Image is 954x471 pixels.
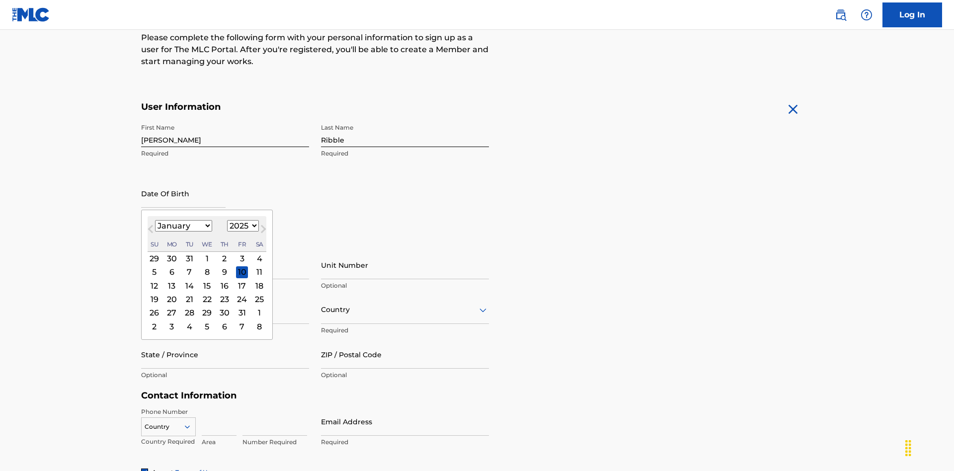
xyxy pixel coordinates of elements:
div: Choose Thursday, January 2nd, 2025 [219,252,231,264]
p: Required [321,438,489,447]
div: Choose Friday, January 24th, 2025 [236,293,248,305]
div: Choose Friday, February 7th, 2025 [236,320,248,332]
div: Choose Thursday, January 30th, 2025 [219,307,231,319]
div: Choose Sunday, February 2nd, 2025 [149,320,160,332]
div: Choose Tuesday, January 28th, 2025 [183,307,195,319]
div: Choose Wednesday, January 22nd, 2025 [201,293,213,305]
div: Sunday [149,238,160,250]
button: Previous Month [143,223,159,239]
div: Choose Saturday, January 25th, 2025 [253,293,265,305]
div: Choose Friday, January 10th, 2025 [236,266,248,278]
h5: Personal Address [141,240,813,251]
div: Choose Wednesday, January 8th, 2025 [201,266,213,278]
div: Choose Date [141,210,273,340]
div: Choose Tuesday, December 31st, 2024 [183,252,195,264]
iframe: Chat Widget [904,423,954,471]
div: Choose Friday, January 3rd, 2025 [236,252,248,264]
p: Optional [321,371,489,380]
div: Saturday [253,238,265,250]
div: Thursday [219,238,231,250]
div: Choose Sunday, January 19th, 2025 [149,293,160,305]
div: Monday [166,238,178,250]
div: Choose Monday, January 6th, 2025 [166,266,178,278]
img: close [785,101,801,117]
a: Public Search [831,5,851,25]
div: Choose Monday, January 20th, 2025 [166,293,178,305]
div: Choose Saturday, January 18th, 2025 [253,280,265,292]
div: Choose Saturday, January 11th, 2025 [253,266,265,278]
p: Required [321,149,489,158]
div: Choose Tuesday, January 14th, 2025 [183,280,195,292]
p: Area [202,438,237,447]
div: Tuesday [183,238,195,250]
div: Choose Tuesday, February 4th, 2025 [183,320,195,332]
div: Choose Sunday, December 29th, 2024 [149,252,160,264]
h5: Contact Information [141,390,489,401]
div: Choose Sunday, January 12th, 2025 [149,280,160,292]
p: Optional [141,371,309,380]
a: Log In [882,2,942,27]
div: Choose Monday, January 13th, 2025 [166,280,178,292]
div: Wednesday [201,238,213,250]
div: Choose Monday, December 30th, 2024 [166,252,178,264]
div: Choose Monday, January 27th, 2025 [166,307,178,319]
p: Required [321,326,489,335]
div: Choose Saturday, January 4th, 2025 [253,252,265,264]
p: Optional [321,281,489,290]
div: Month January, 2025 [148,252,266,333]
div: Choose Wednesday, January 1st, 2025 [201,252,213,264]
button: Next Month [255,223,271,239]
div: Help [857,5,876,25]
img: MLC Logo [12,7,50,22]
div: Choose Sunday, January 5th, 2025 [149,266,160,278]
div: Choose Thursday, February 6th, 2025 [219,320,231,332]
div: Choose Wednesday, January 29th, 2025 [201,307,213,319]
div: Choose Monday, February 3rd, 2025 [166,320,178,332]
h5: User Information [141,101,489,113]
p: Please complete the following form with your personal information to sign up as a user for The ML... [141,32,489,68]
div: Choose Friday, January 31st, 2025 [236,307,248,319]
div: Choose Tuesday, January 7th, 2025 [183,266,195,278]
div: Choose Thursday, January 9th, 2025 [219,266,231,278]
p: Required [141,149,309,158]
div: Choose Thursday, January 23rd, 2025 [219,293,231,305]
div: Choose Wednesday, January 15th, 2025 [201,280,213,292]
img: search [835,9,847,21]
div: Choose Friday, January 17th, 2025 [236,280,248,292]
div: Drag [900,433,916,463]
div: Friday [236,238,248,250]
div: Choose Saturday, February 8th, 2025 [253,320,265,332]
div: Choose Sunday, January 26th, 2025 [149,307,160,319]
div: Choose Saturday, February 1st, 2025 [253,307,265,319]
div: Choose Wednesday, February 5th, 2025 [201,320,213,332]
div: Choose Thursday, January 16th, 2025 [219,280,231,292]
p: Country Required [141,437,196,446]
img: help [861,9,873,21]
div: Choose Tuesday, January 21st, 2025 [183,293,195,305]
p: Number Required [242,438,307,447]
